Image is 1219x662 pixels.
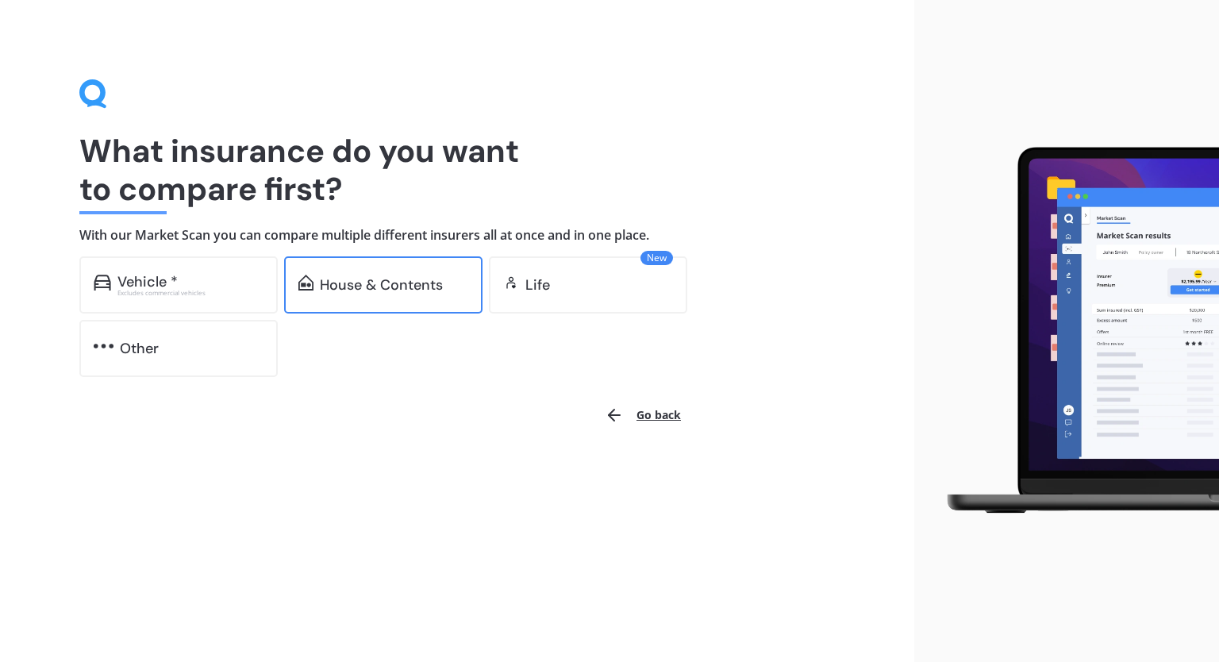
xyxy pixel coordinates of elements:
[117,274,178,290] div: Vehicle *
[79,227,835,244] h4: With our Market Scan you can compare multiple different insurers all at once and in one place.
[927,139,1219,522] img: laptop.webp
[320,277,443,293] div: House & Contents
[117,290,263,296] div: Excludes commercial vehicles
[525,277,550,293] div: Life
[79,132,835,208] h1: What insurance do you want to compare first?
[94,338,113,354] img: other.81dba5aafe580aa69f38.svg
[120,341,159,356] div: Other
[298,275,313,291] img: home-and-contents.b802091223b8502ef2dd.svg
[94,275,111,291] img: car.f15378c7a67c060ca3f3.svg
[595,396,690,434] button: Go back
[640,251,673,265] span: New
[503,275,519,291] img: life.f720d6a2d7cdcd3ad642.svg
